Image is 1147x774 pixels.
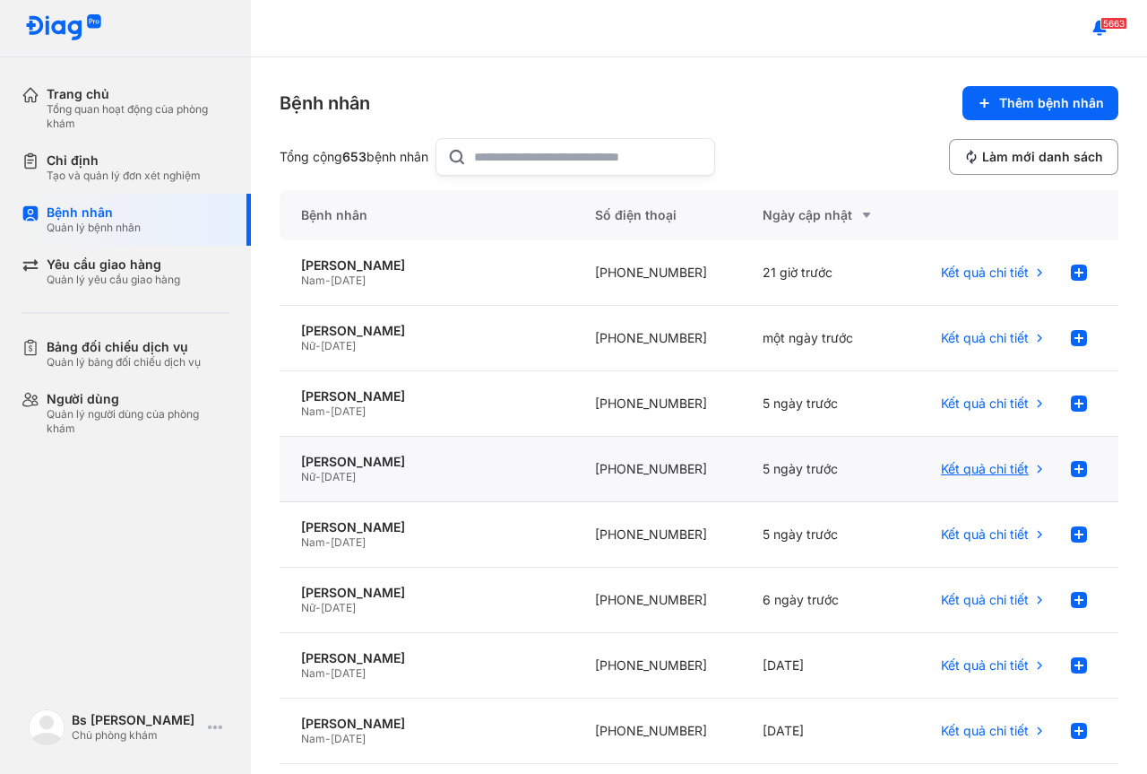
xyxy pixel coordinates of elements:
[941,330,1029,346] span: Kết quả chi tiết
[573,699,741,764] div: [PHONE_NUMBER]
[47,204,141,221] div: Bệnh nhân
[29,709,65,745] img: logo
[325,535,331,549] span: -
[280,190,573,240] div: Bệnh nhân
[331,732,366,745] span: [DATE]
[573,371,741,437] div: [PHONE_NUMBER]
[573,306,741,371] div: [PHONE_NUMBER]
[941,396,1029,412] span: Kết quả chi tiết
[301,339,315,352] span: Nữ
[280,91,370,116] div: Bệnh nhân
[301,666,325,680] span: Nam
[331,535,366,549] span: [DATE]
[1100,17,1127,30] span: 5663
[315,470,321,483] span: -
[301,650,552,666] div: [PERSON_NAME]
[325,404,331,418] span: -
[741,699,909,764] div: [DATE]
[47,102,229,131] div: Tổng quan hoạt động của phòng khám
[325,274,331,287] span: -
[573,633,741,699] div: [PHONE_NUMBER]
[301,585,552,601] div: [PERSON_NAME]
[741,306,909,371] div: một ngày trước
[301,323,552,339] div: [PERSON_NAME]
[301,454,552,470] div: [PERSON_NAME]
[763,204,887,226] div: Ngày cập nhật
[47,152,201,169] div: Chỉ định
[741,371,909,437] div: 5 ngày trước
[999,95,1104,111] span: Thêm bệnh nhân
[47,86,229,102] div: Trang chủ
[280,149,428,165] div: Tổng cộng bệnh nhân
[301,732,325,745] span: Nam
[25,14,102,42] img: logo
[941,461,1029,477] span: Kết quả chi tiết
[962,86,1118,120] button: Thêm bệnh nhân
[301,716,552,732] div: [PERSON_NAME]
[573,568,741,633] div: [PHONE_NUMBER]
[573,190,741,240] div: Số điện thoại
[47,391,229,407] div: Người dùng
[321,601,356,614] span: [DATE]
[301,257,552,274] div: [PERSON_NAME]
[949,139,1118,175] button: Làm mới danh sách
[331,666,366,680] span: [DATE]
[573,437,741,502] div: [PHONE_NUMBER]
[941,657,1029,674] span: Kết quả chi tiết
[301,404,325,418] span: Nam
[982,149,1103,165] span: Làm mới danh sách
[301,470,315,483] span: Nữ
[941,592,1029,608] span: Kết quả chi tiết
[941,265,1029,281] span: Kết quả chi tiết
[301,274,325,287] span: Nam
[573,240,741,306] div: [PHONE_NUMBER]
[321,339,356,352] span: [DATE]
[47,407,229,436] div: Quản lý người dùng của phòng khám
[741,240,909,306] div: 21 giờ trước
[47,273,180,287] div: Quản lý yêu cầu giao hàng
[315,601,321,614] span: -
[72,712,201,728] div: Bs [PERSON_NAME]
[47,355,201,370] div: Quản lý bảng đối chiếu dịch vụ
[47,221,141,235] div: Quản lý bệnh nhân
[325,666,331,680] span: -
[941,526,1029,543] span: Kết quả chi tiết
[741,568,909,633] div: 6 ngày trước
[331,404,366,418] span: [DATE]
[325,732,331,745] span: -
[573,502,741,568] div: [PHONE_NUMBER]
[741,633,909,699] div: [DATE]
[301,388,552,404] div: [PERSON_NAME]
[47,339,201,355] div: Bảng đối chiếu dịch vụ
[301,519,552,535] div: [PERSON_NAME]
[741,437,909,502] div: 5 ngày trước
[301,601,315,614] span: Nữ
[47,169,201,183] div: Tạo và quản lý đơn xét nghiệm
[741,502,909,568] div: 5 ngày trước
[72,728,201,743] div: Chủ phòng khám
[331,274,366,287] span: [DATE]
[315,339,321,352] span: -
[301,535,325,549] span: Nam
[47,257,180,273] div: Yêu cầu giao hàng
[941,723,1029,739] span: Kết quả chi tiết
[342,149,367,164] span: 653
[321,470,356,483] span: [DATE]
